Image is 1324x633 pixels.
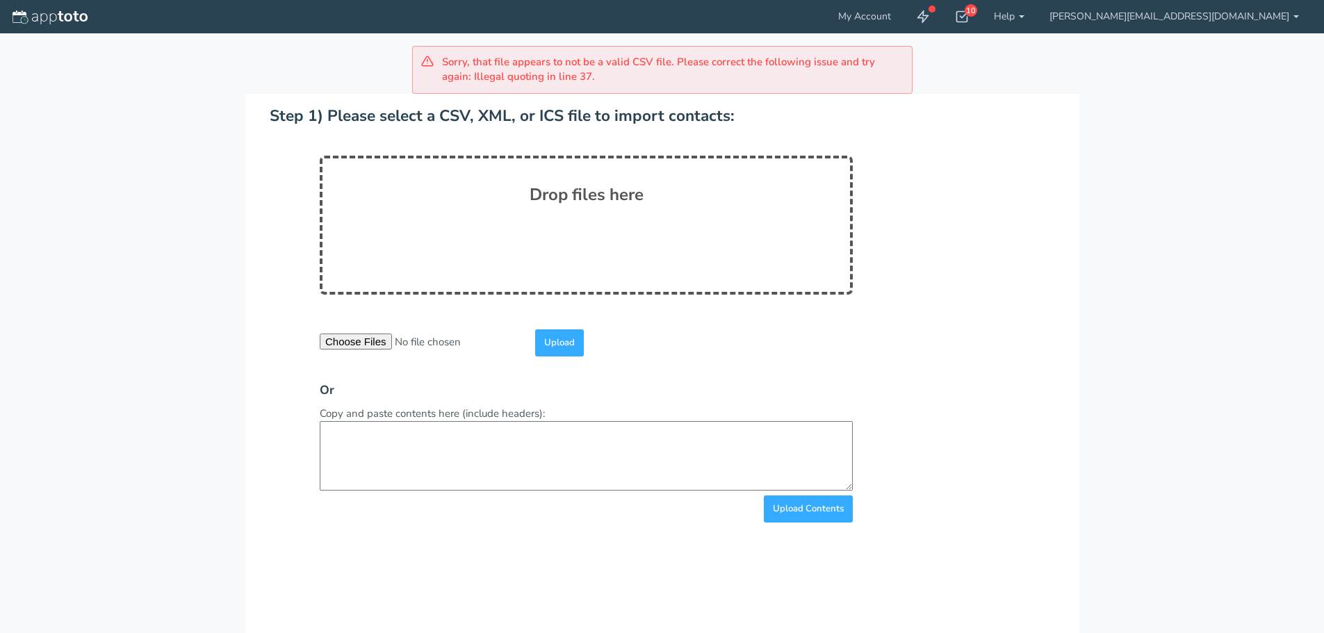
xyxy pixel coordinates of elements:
[965,4,977,17] div: 10
[13,10,88,24] img: logo-apptoto--white.svg
[535,329,584,356] input: Upload
[764,495,853,523] input: Upload Contents
[320,384,853,397] h3: Or
[412,46,913,94] div: Sorry, that file appears to not be a valid CSV file. Please correct the following issue and try a...
[270,108,853,125] h2: Step 1) Please select a CSV, XML, or ICS file to import contacts:
[309,371,864,522] div: Copy and paste contents here (include headers):
[320,156,853,295] div: Drop files here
